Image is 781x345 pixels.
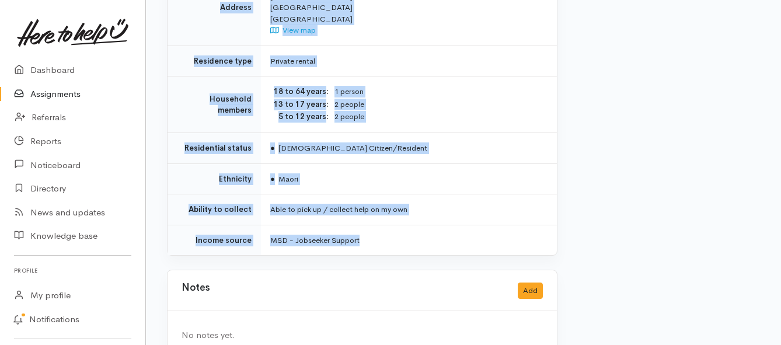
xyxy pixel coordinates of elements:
[182,329,543,342] div: No notes yet.
[518,283,543,299] button: Add
[261,225,557,255] td: MSD - Jobseeker Support
[270,143,427,153] span: [DEMOGRAPHIC_DATA] Citizen/Resident
[270,99,329,110] dt: 13 to 17 years
[261,46,557,76] td: Private rental
[168,76,261,133] td: Household members
[334,99,543,111] dd: 2 people
[14,263,131,278] h6: Profile
[334,86,543,98] dd: 1 person
[168,163,261,194] td: Ethnicity
[168,46,261,76] td: Residence type
[168,194,261,225] td: Ability to collect
[270,111,329,123] dt: 5 to 12 years
[270,174,275,184] span: ●
[270,174,298,184] span: Maori
[270,25,316,35] a: View map
[168,225,261,255] td: Income source
[334,111,543,123] dd: 2 people
[168,133,261,164] td: Residential status
[270,86,329,97] dt: 18 to 64 years
[261,194,557,225] td: Able to pick up / collect help on my own
[270,143,275,153] span: ●
[182,283,210,299] h3: Notes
